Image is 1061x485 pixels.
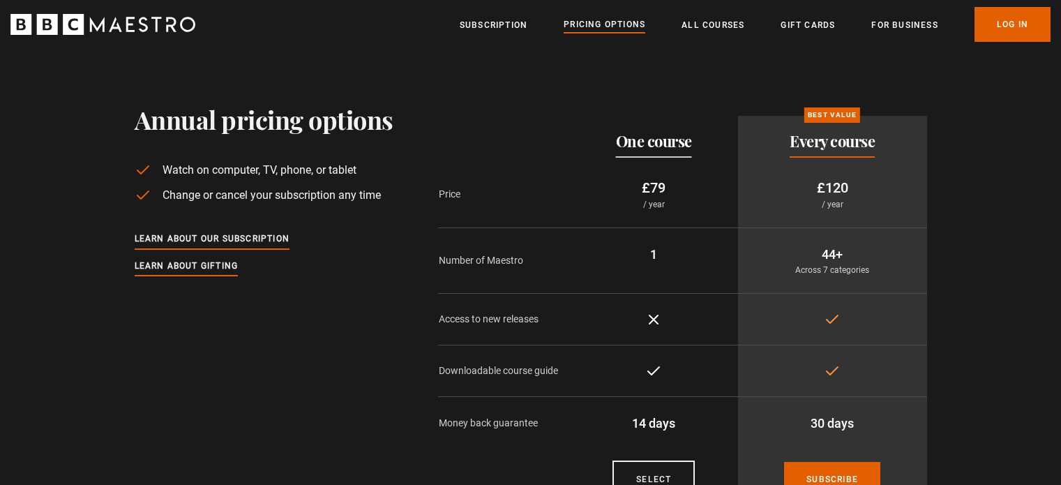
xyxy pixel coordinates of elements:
[439,253,570,268] p: Number of Maestro
[581,414,727,433] p: 14 days
[871,18,938,32] a: For business
[749,177,916,198] p: £120
[749,414,916,433] p: 30 days
[581,177,727,198] p: £79
[749,198,916,211] p: / year
[781,18,835,32] a: Gift Cards
[439,187,570,202] p: Price
[749,245,916,264] p: 44+
[439,416,570,431] p: Money back guarantee
[790,133,875,149] h2: Every course
[616,133,692,149] h2: One course
[439,364,570,378] p: Downloadable course guide
[135,105,393,134] h1: Annual pricing options
[581,245,727,264] p: 1
[135,232,290,247] a: Learn about our subscription
[10,14,195,35] svg: BBC Maestro
[135,162,393,179] li: Watch on computer, TV, phone, or tablet
[804,107,860,123] p: Best value
[460,7,1051,42] nav: Primary
[564,17,645,33] a: Pricing Options
[439,312,570,327] p: Access to new releases
[749,264,916,276] p: Across 7 categories
[135,187,393,204] li: Change or cancel your subscription any time
[682,18,744,32] a: All Courses
[975,7,1051,42] a: Log In
[135,259,239,274] a: Learn about gifting
[581,198,727,211] p: / year
[460,18,527,32] a: Subscription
